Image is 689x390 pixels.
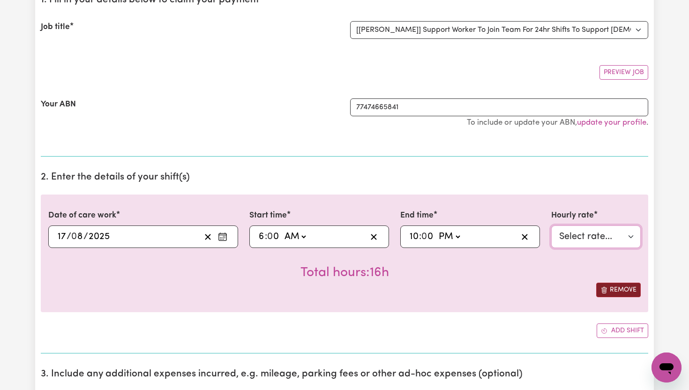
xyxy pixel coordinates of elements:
[577,119,646,127] a: update your profile
[551,210,594,222] label: Hourly rate
[72,230,83,244] input: --
[41,98,76,111] label: Your ABN
[48,210,116,222] label: Date of care work
[419,232,421,242] span: :
[71,232,77,241] span: 0
[201,230,215,244] button: Clear date
[265,232,267,242] span: :
[421,232,427,241] span: 0
[88,230,110,244] input: ----
[422,230,434,244] input: --
[652,352,682,382] iframe: Button to launch messaging window
[409,230,419,244] input: --
[300,266,389,279] span: Total hours worked: 16 hours
[258,230,265,244] input: --
[249,210,287,222] label: Start time
[268,230,280,244] input: --
[215,230,230,244] button: Enter the date of care work
[41,368,648,380] h2: 3. Include any additional expenses incurred, e.g. mileage, parking fees or other ad-hoc expenses ...
[599,65,648,80] button: Preview Job
[597,323,648,338] button: Add another shift
[267,232,273,241] span: 0
[83,232,88,242] span: /
[467,119,648,127] small: To include or update your ABN, .
[596,283,641,297] button: Remove this shift
[400,210,434,222] label: End time
[67,232,71,242] span: /
[41,172,648,183] h2: 2. Enter the details of your shift(s)
[57,230,67,244] input: --
[41,21,70,33] label: Job title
